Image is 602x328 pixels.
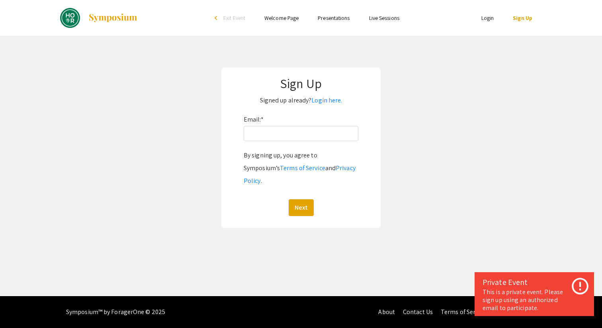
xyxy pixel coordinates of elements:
a: About [378,308,395,316]
a: Login [481,14,494,22]
div: By signing up, you agree to Symposium’s and . [244,149,358,187]
div: Symposium™ by ForagerOne © 2025 [66,296,165,328]
div: arrow_back_ios [215,16,219,20]
a: Terms of Service [441,308,486,316]
a: Privacy Policy [244,164,356,185]
a: Welcome Page [264,14,299,22]
a: Live Sessions [369,14,399,22]
img: Symposium by ForagerOne [88,13,138,23]
a: Sign Up [513,14,532,22]
a: Contact Us [403,308,433,316]
h1: Sign Up [229,76,373,91]
div: Private Event [483,276,586,288]
a: DREAMS: Fall 2024 [60,8,138,28]
img: DREAMS: Fall 2024 [60,8,80,28]
div: This is a private event. Please sign up using an authorized email to participate. [483,288,586,312]
label: Email: [244,113,264,126]
p: Signed up already? [229,94,373,107]
a: Login here. [311,96,342,104]
a: Presentations [318,14,350,22]
button: Next [289,199,314,216]
a: Terms of Service [280,164,325,172]
span: Exit Event [223,14,245,22]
